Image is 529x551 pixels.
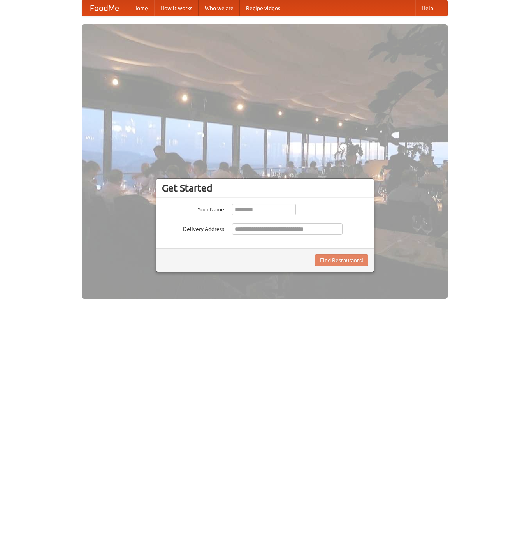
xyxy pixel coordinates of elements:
[415,0,439,16] a: Help
[240,0,286,16] a: Recipe videos
[162,204,224,213] label: Your Name
[82,0,127,16] a: FoodMe
[199,0,240,16] a: Who we are
[127,0,154,16] a: Home
[315,254,368,266] button: Find Restaurants!
[162,223,224,233] label: Delivery Address
[154,0,199,16] a: How it works
[162,182,368,194] h3: Get Started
